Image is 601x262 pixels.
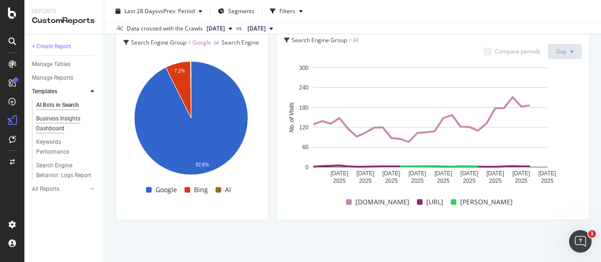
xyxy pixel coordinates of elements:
span: AI [230,52,235,60]
span: Segments [228,7,254,15]
div: Search Engine Behavior: Logs Report [36,161,92,180]
svg: A chart. [284,63,577,187]
a: Templates [32,87,88,97]
text: 180 [299,104,308,111]
button: [DATE] [244,23,277,34]
text: No. of Visits [288,102,295,132]
div: Manage Tables [32,60,70,69]
span: Bing [146,52,158,60]
a: Manage Tables [32,60,97,69]
text: 0 [305,164,308,170]
span: 2025 Jul. 28th [247,24,266,33]
text: [DATE] [356,170,374,177]
div: Compare periods [495,47,540,55]
div: AI Bots in Search [36,100,79,110]
span: Day [556,47,566,55]
span: = [225,52,228,60]
text: 2025 [463,178,476,184]
a: Keywords Performance [36,137,97,157]
text: 120 [299,124,308,131]
span: AI [225,184,231,195]
iframe: Intercom live chat [569,230,592,253]
span: Search Engine Group [131,38,186,46]
div: Visits SplitSearch Engine Group = GoogleorSearch Engine Group = BingorSearch Engine Group = AIA c... [116,9,269,220]
text: [DATE] [539,170,556,177]
text: 2025 [541,178,554,184]
div: Keywords Performance [36,137,89,157]
span: Google [193,38,211,46]
div: + Create Report [32,42,71,52]
text: [DATE] [486,170,504,177]
text: 2025 [385,178,398,184]
span: = [188,38,191,46]
text: [DATE] [408,170,426,177]
text: 2025 [333,178,346,184]
a: AI Bots in Search [36,100,97,110]
text: 300 [299,64,308,71]
div: Manage Reports [32,73,73,83]
button: Day [548,44,582,59]
text: 92.6% [195,162,208,167]
span: = [348,36,352,44]
div: Business Insights Dashboard [36,114,90,134]
span: [PERSON_NAME] [460,196,513,208]
div: Templates [32,87,57,97]
div: Data crossed with the Crawls [127,24,203,33]
text: 2025 [489,178,501,184]
div: CustomReports [32,15,96,26]
text: [DATE] [383,170,401,177]
a: Search Engine Behavior: Logs Report [36,161,97,180]
span: Last 28 Days [124,7,158,15]
text: [DATE] [331,170,348,177]
span: AI [353,36,358,44]
a: Business Insights Dashboard [36,114,97,134]
span: = [141,52,145,60]
span: vs [236,24,244,32]
a: Manage Reports [32,73,97,83]
text: 2025 [515,178,528,184]
span: vs Prev. Period [158,7,195,15]
span: Search Engine Group [292,36,347,44]
span: or [214,38,219,46]
button: Last 28 DaysvsPrev. Period [112,4,206,19]
text: 2025 [411,178,424,184]
text: [DATE] [434,170,452,177]
a: + Create Report [32,42,97,52]
text: 7.2% [174,68,185,74]
div: Visits from AI Search EnginesSearch Engine Group = AICompare periodsDayA chart.[DOMAIN_NAME][URL]... [276,9,590,220]
div: All Reports [32,184,59,194]
text: [DATE] [461,170,478,177]
span: Search Engine Group [168,52,223,60]
text: [DATE] [512,170,530,177]
div: Reports [32,7,96,15]
span: or [160,52,166,60]
div: Filters [279,7,295,15]
span: 2025 Aug. 25th [207,24,225,33]
text: 240 [299,84,308,91]
span: [URL] [426,196,443,208]
text: 2025 [437,178,450,184]
span: Bing [194,184,208,195]
button: Segments [214,4,258,19]
button: [DATE] [203,23,236,34]
text: 2025 [359,178,372,184]
a: All Reports [32,184,88,194]
text: 60 [302,144,309,150]
svg: A chart. [123,56,259,183]
span: 1 [588,230,596,238]
span: [DOMAIN_NAME] [355,196,409,208]
span: Google [155,184,177,195]
button: Filters [266,4,307,19]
